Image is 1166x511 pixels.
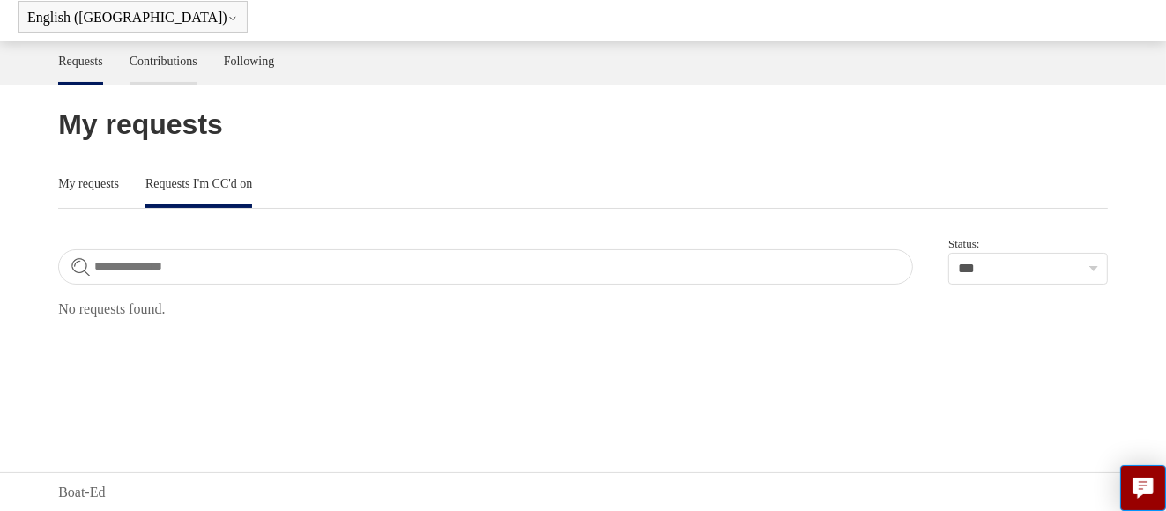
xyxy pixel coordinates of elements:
[27,10,238,26] button: English ([GEOGRAPHIC_DATA])
[224,41,275,82] a: Following
[58,103,1108,145] h1: My requests
[58,41,103,82] a: Requests
[58,164,119,204] a: My requests
[130,41,197,78] a: Contributions
[58,482,105,503] a: Boat-Ed
[145,164,252,204] a: Requests I'm CC'd on
[1120,465,1166,511] button: Live chat
[948,235,1108,253] label: Status:
[58,299,1108,320] p: No requests found.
